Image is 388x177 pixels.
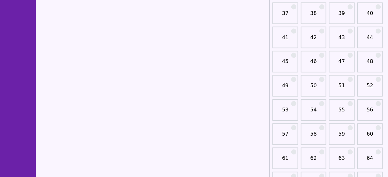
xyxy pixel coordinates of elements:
[274,106,296,119] a: 53
[331,155,353,167] a: 63
[331,10,353,22] a: 39
[303,10,325,22] a: 38
[274,82,296,95] a: 49
[359,131,381,143] a: 60
[274,155,296,167] a: 61
[274,10,296,22] a: 37
[274,34,296,46] a: 41
[331,106,353,119] a: 55
[359,155,381,167] a: 64
[331,82,353,95] a: 51
[359,58,381,71] a: 48
[303,34,325,46] a: 42
[359,82,381,95] a: 52
[359,106,381,119] a: 56
[331,34,353,46] a: 43
[303,131,325,143] a: 58
[359,10,381,22] a: 40
[331,58,353,71] a: 47
[274,58,296,71] a: 45
[274,131,296,143] a: 57
[331,131,353,143] a: 59
[359,34,381,46] a: 44
[303,58,325,71] a: 46
[303,82,325,95] a: 50
[303,155,325,167] a: 62
[303,106,325,119] a: 54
